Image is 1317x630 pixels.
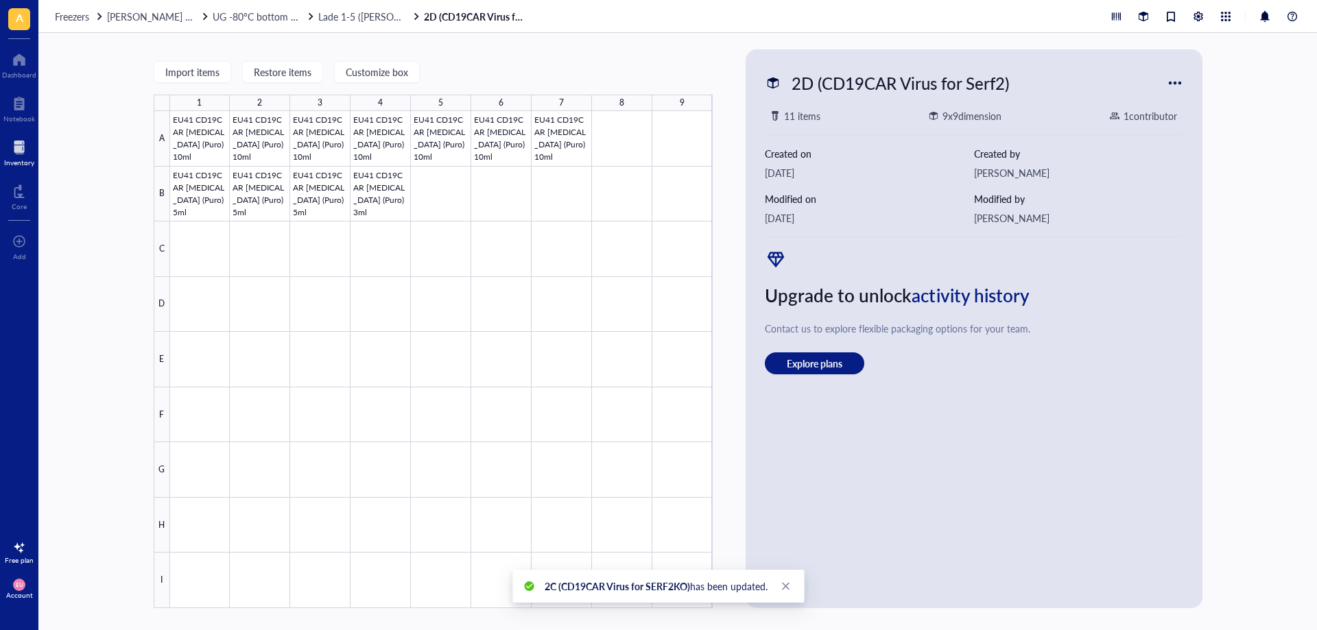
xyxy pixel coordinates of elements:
[781,581,791,591] span: close
[765,146,974,161] div: Created on
[154,442,170,498] div: G
[4,136,34,167] a: Inventory
[787,357,842,369] span: Explore plans
[942,108,1001,123] div: 9 x 9 dimension
[779,579,794,594] a: Close
[318,94,322,112] div: 3
[974,210,1183,226] div: [PERSON_NAME]
[559,94,564,112] div: 7
[5,556,34,564] div: Free plan
[499,94,503,112] div: 6
[784,108,820,123] div: 11 items
[257,94,262,112] div: 2
[765,352,1183,374] a: Explore plans
[107,10,214,23] span: [PERSON_NAME] freezer
[785,69,1015,97] div: 2D (CD19CAR Virus for Serf2)
[12,180,27,210] a: Core
[765,191,974,206] div: Modified on
[545,579,768,593] span: has been updated.
[13,252,26,261] div: Add
[974,191,1183,206] div: Modified by
[16,9,23,26] span: A
[154,553,170,608] div: I
[16,581,23,587] span: EU
[974,165,1183,180] div: [PERSON_NAME]
[765,165,974,180] div: [DATE]
[765,321,1183,336] div: Contact us to explore flexible packaging options for your team.
[154,167,170,222] div: B
[334,61,420,83] button: Customize box
[765,281,1183,310] div: Upgrade to unlock
[765,210,974,226] div: [DATE]
[765,352,864,374] button: Explore plans
[1124,108,1177,123] div: 1 contributor
[378,94,383,112] div: 4
[213,10,421,23] a: UG -80°C bottom halfLade 1-5 ([PERSON_NAME]/Tcell)
[154,277,170,332] div: D
[974,146,1183,161] div: Created by
[912,282,1030,308] span: activity history
[154,332,170,387] div: E
[154,498,170,553] div: H
[154,61,231,83] button: Import items
[154,387,170,443] div: F
[154,221,170,277] div: C
[107,10,210,23] a: [PERSON_NAME] freezer
[12,202,27,210] div: Core
[346,66,408,77] span: Customize box
[242,61,323,83] button: Restore items
[3,114,35,123] div: Notebook
[55,10,104,23] a: Freezers
[213,10,307,23] span: UG -80°C bottom half
[680,94,685,112] div: 9
[254,66,311,77] span: Restore items
[4,158,34,167] div: Inventory
[197,94,202,112] div: 1
[2,71,36,79] div: Dashboard
[2,49,36,79] a: Dashboard
[318,10,461,23] span: Lade 1-5 ([PERSON_NAME]/Tcell)
[154,111,170,167] div: A
[619,94,624,112] div: 8
[55,10,89,23] span: Freezers
[424,10,527,23] a: 2D (CD19CAR Virus for Serf2)
[438,94,443,112] div: 5
[6,591,33,599] div: Account
[165,66,219,77] span: Import items
[545,579,690,593] b: 2C (CD19CAR Virus for SERF2KO)
[3,93,35,123] a: Notebook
